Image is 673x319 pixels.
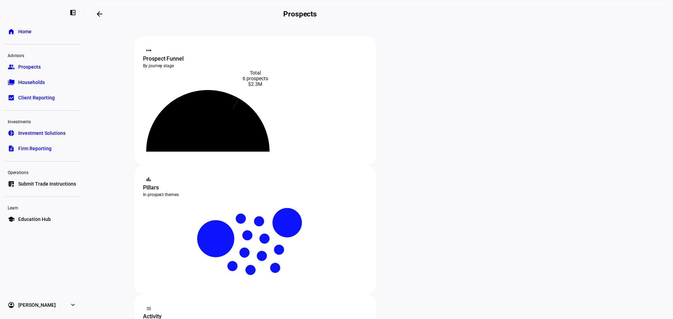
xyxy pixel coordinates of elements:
[4,141,80,155] a: descriptionFirm Reporting
[283,10,317,18] h2: Prospects
[18,28,32,35] span: Home
[143,55,367,63] div: Prospect Funnel
[8,28,15,35] eth-mat-symbol: home
[143,183,367,192] div: Pillars
[18,145,52,152] span: Firm Reporting
[18,301,56,308] span: [PERSON_NAME]
[4,75,80,89] a: folder_copyHouseholds
[8,180,15,187] eth-mat-symbol: list_alt_add
[8,94,15,101] eth-mat-symbol: bid_landscape
[143,76,367,81] div: 6 prospects
[4,116,80,126] div: Investments
[4,60,80,74] a: groupProspects
[143,192,367,197] div: In prospect themes
[143,81,367,87] div: $2.3M
[18,216,51,223] span: Education Hub
[8,301,15,308] eth-mat-symbol: account_circle
[95,10,104,18] mat-icon: arrow_backwards
[145,176,152,183] mat-icon: bar_chart
[4,202,80,212] div: Learn
[18,94,55,101] span: Client Reporting
[69,301,76,308] eth-mat-symbol: expand_more
[8,130,15,137] eth-mat-symbol: pie_chart
[8,63,15,70] eth-mat-symbol: group
[145,305,152,312] mat-icon: monitoring
[8,79,15,86] eth-mat-symbol: folder_copy
[145,47,152,54] mat-icon: steppers
[8,145,15,152] eth-mat-symbol: description
[4,91,80,105] a: bid_landscapeClient Reporting
[143,70,367,76] div: Total
[4,167,80,177] div: Operations
[4,50,80,60] div: Advisors
[18,63,41,70] span: Prospects
[4,126,80,140] a: pie_chartInvestment Solutions
[69,9,76,16] eth-mat-symbol: left_panel_close
[18,180,76,187] span: Submit Trade Instructions
[18,79,45,86] span: Households
[8,216,15,223] eth-mat-symbol: school
[4,25,80,39] a: homeHome
[143,63,367,69] div: By journey stage
[18,130,66,137] span: Investment Solutions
